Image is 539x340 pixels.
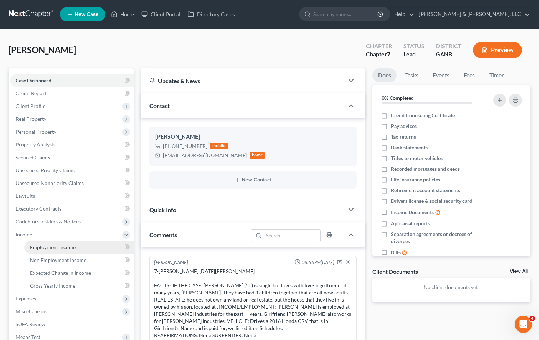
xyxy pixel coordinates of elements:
span: Client Profile [16,103,45,109]
a: Lawsuits [10,190,134,202]
span: Pay advices [391,123,417,130]
a: Events [427,68,455,82]
p: No client documents yet. [378,284,525,291]
span: Bank statements [391,144,428,151]
span: Comments [149,231,177,238]
span: Drivers license & social security card [391,197,472,205]
strong: 0% Completed [382,95,414,101]
input: Search... [264,230,320,242]
a: Credit Report [10,87,134,100]
a: Unsecured Priority Claims [10,164,134,177]
a: Executory Contracts [10,202,134,215]
a: [PERSON_NAME] & [PERSON_NAME], LLC [415,8,530,21]
span: 4 [529,316,535,321]
a: Unsecured Nonpriority Claims [10,177,134,190]
span: [PERSON_NAME] [9,45,76,55]
a: Property Analysis [10,138,134,151]
span: Quick Info [149,206,176,213]
span: Life insurance policies [391,176,440,183]
span: Personal Property [16,129,56,135]
div: mobile [210,143,228,149]
span: Non Employment Income [30,257,86,263]
span: Unsecured Priority Claims [16,167,75,173]
span: Real Property [16,116,46,122]
a: Gross Yearly Income [24,279,134,292]
a: SOFA Review [10,318,134,331]
span: Property Analysis [16,141,55,148]
span: Case Dashboard [16,77,51,83]
button: New Contact [155,177,351,183]
span: Executory Contracts [16,206,61,212]
span: Gross Yearly Income [30,283,75,289]
span: Miscellaneous [16,308,47,314]
span: Secured Claims [16,154,50,160]
a: Help [391,8,415,21]
div: [PHONE_NUMBER] [163,143,207,150]
a: Docs [372,68,397,82]
button: Preview [473,42,522,58]
span: Credit Counseling Certificate [391,112,455,119]
span: Lawsuits [16,193,35,199]
a: Client Portal [138,8,184,21]
span: Income Documents [391,209,434,216]
span: Retirement account statements [391,187,460,194]
span: Expected Change in Income [30,270,91,276]
span: 7 [387,51,390,57]
span: SOFA Review [16,321,45,327]
a: Directory Cases [184,8,239,21]
div: Updates & News [149,77,335,84]
a: Tasks [400,68,424,82]
div: Chapter [366,50,392,58]
a: Expected Change in Income [24,267,134,279]
a: Employment Income [24,241,134,254]
span: 08:56PM[DATE] [302,259,334,266]
div: District [436,42,462,50]
a: View All [510,269,528,274]
div: Status [403,42,424,50]
span: Contact [149,102,170,109]
span: Appraisal reports [391,220,430,227]
a: Home [107,8,138,21]
a: Fees [458,68,481,82]
a: Timer [484,68,509,82]
span: Credit Report [16,90,46,96]
div: [PERSON_NAME] [155,133,351,141]
div: GANB [436,50,462,58]
a: Secured Claims [10,151,134,164]
span: Codebtors Insiders & Notices [16,218,81,225]
div: [PERSON_NAME] [154,259,188,266]
span: Titles to motor vehicles [391,155,443,162]
div: Client Documents [372,268,418,275]
span: Bills [391,249,401,256]
span: Means Test [16,334,40,340]
span: Expenses [16,295,36,302]
div: [EMAIL_ADDRESS][DOMAIN_NAME] [163,152,247,159]
span: Separation agreements or decrees of divorces [391,231,485,245]
span: Unsecured Nonpriority Claims [16,180,84,186]
span: Tax returns [391,133,416,140]
span: Employment Income [30,244,76,250]
span: Recorded mortgages and deeds [391,165,460,172]
input: Search by name... [313,7,378,21]
span: Income [16,231,32,237]
div: Lead [403,50,424,58]
div: home [250,152,265,159]
a: Case Dashboard [10,74,134,87]
span: New Case [75,12,98,17]
div: Chapter [366,42,392,50]
a: Non Employment Income [24,254,134,267]
iframe: Intercom live chat [515,316,532,333]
